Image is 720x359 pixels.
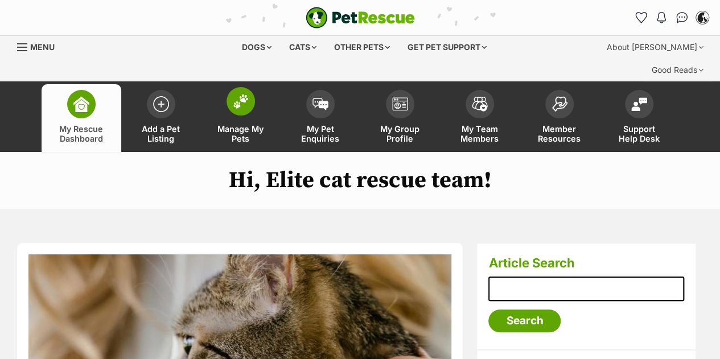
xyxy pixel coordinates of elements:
span: Add a Pet Listing [135,124,187,143]
div: Dogs [234,36,279,59]
span: Manage My Pets [215,124,266,143]
span: My Team Members [454,124,505,143]
img: group-profile-icon-3fa3cf56718a62981997c0bc7e787c4b2cf8bcc04b72c1350f741eb67cf2f40e.svg [392,97,408,111]
a: Add a Pet Listing [121,84,201,152]
span: My Rescue Dashboard [56,124,107,143]
div: Good Reads [644,59,711,81]
input: Search [488,310,561,332]
a: My Group Profile [360,84,440,152]
span: Menu [30,42,55,52]
div: About [PERSON_NAME] [599,36,711,59]
img: pet-enquiries-icon-7e3ad2cf08bfb03b45e93fb7055b45f3efa6380592205ae92323e6603595dc1f.svg [312,98,328,110]
img: add-pet-listing-icon-0afa8454b4691262ce3f59096e99ab1cd57d4a30225e0717b998d2c9b9846f56.svg [153,96,169,112]
img: help-desk-icon-fdf02630f3aa405de69fd3d07c3f3aa587a6932b1a1747fa1d2bba05be0121f9.svg [631,97,647,111]
a: My Rescue Dashboard [42,84,121,152]
img: manage-my-pets-icon-02211641906a0b7f246fdf0571729dbe1e7629f14944591b6c1af311fb30b64b.svg [233,94,249,109]
div: Cats [281,36,324,59]
a: Support Help Desk [599,84,679,152]
button: My account [693,9,711,27]
ul: Account quick links [632,9,711,27]
a: Member Resources [520,84,599,152]
div: Get pet support [400,36,495,59]
span: Support Help Desk [614,124,665,143]
img: logo-e224e6f780fb5917bec1dbf3a21bbac754714ae5b6737aabdf751b685950b380.svg [306,7,415,28]
span: My Group Profile [375,124,426,143]
a: Favourites [632,9,650,27]
span: My Pet Enquiries [295,124,346,143]
a: My Pet Enquiries [281,84,360,152]
img: dashboard-icon-eb2f2d2d3e046f16d808141f083e7271f6b2e854fb5c12c21221c1fb7104beca.svg [73,96,89,112]
img: Maddie Komp profile pic [697,12,708,23]
img: chat-41dd97257d64d25036548639549fe6c8038ab92f7586957e7f3b1b290dea8141.svg [676,12,688,23]
span: Member Resources [534,124,585,143]
a: Menu [17,36,63,56]
img: notifications-46538b983faf8c2785f20acdc204bb7945ddae34d4c08c2a6579f10ce5e182be.svg [657,12,666,23]
a: Manage My Pets [201,84,281,152]
img: member-resources-icon-8e73f808a243e03378d46382f2149f9095a855e16c252ad45f914b54edf8863c.svg [552,96,567,112]
img: team-members-icon-5396bd8760b3fe7c0b43da4ab00e1e3bb1a5d9ba89233759b79545d2d3fc5d0d.svg [472,97,488,112]
a: PetRescue [306,7,415,28]
button: Notifications [652,9,670,27]
h3: Article Search [488,255,684,271]
a: Conversations [673,9,691,27]
div: Other pets [326,36,398,59]
a: My Team Members [440,84,520,152]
